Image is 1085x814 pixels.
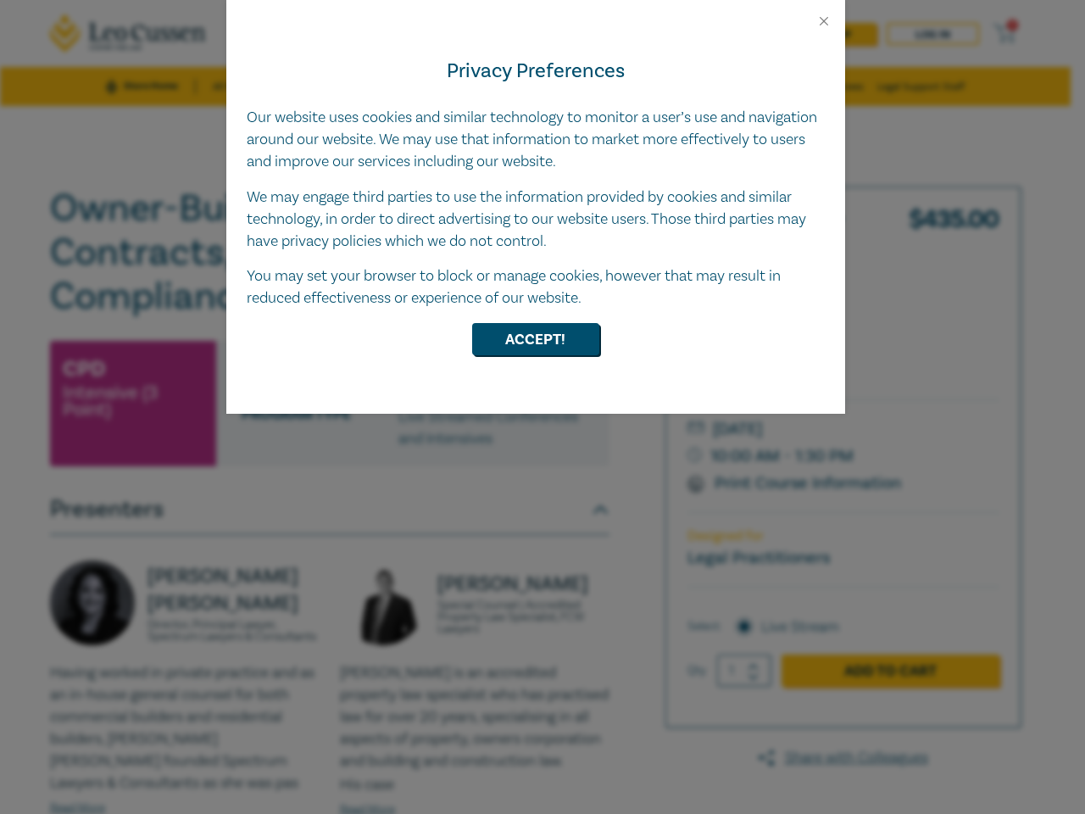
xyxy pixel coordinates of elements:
[247,265,825,309] p: You may set your browser to block or manage cookies, however that may result in reduced effective...
[247,56,825,86] h4: Privacy Preferences
[247,187,825,253] p: We may engage third parties to use the information provided by cookies and similar technology, in...
[472,323,599,355] button: Accept!
[247,107,825,173] p: Our website uses cookies and similar technology to monitor a user’s use and navigation around our...
[816,14,832,29] button: Close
